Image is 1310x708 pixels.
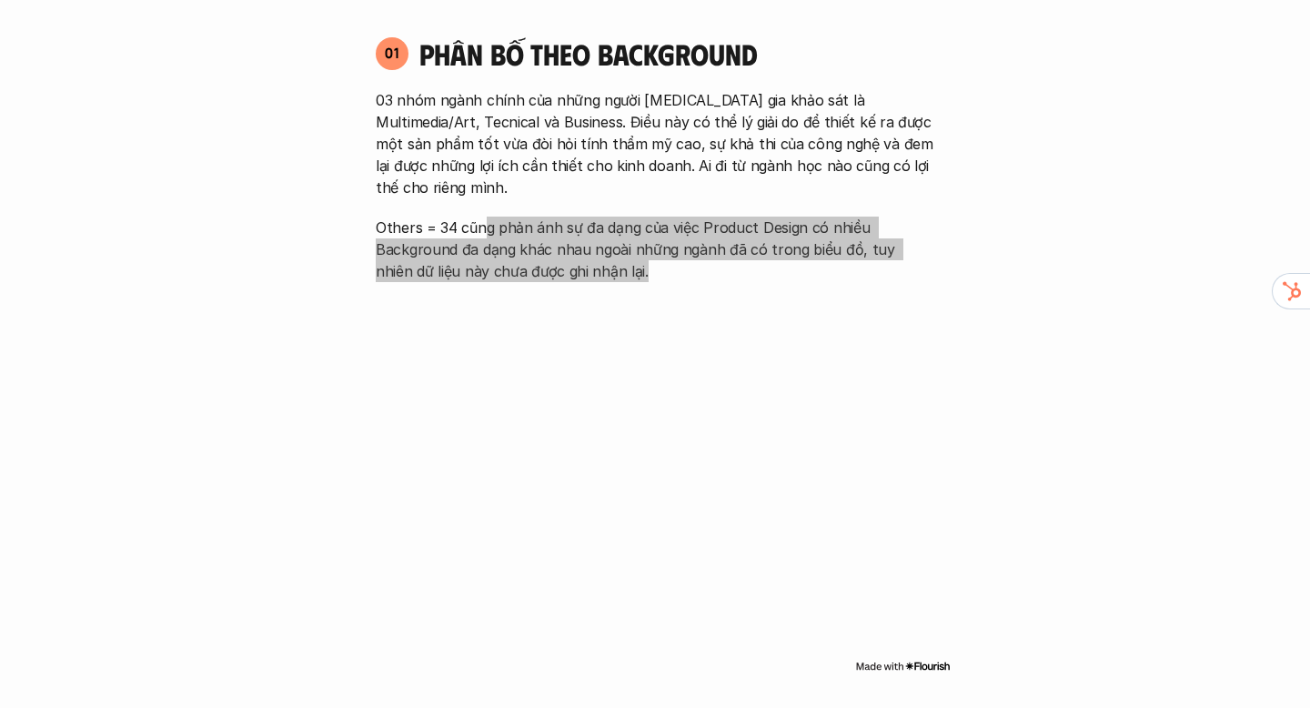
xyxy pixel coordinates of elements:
[419,36,934,71] h4: Phân bố theo background
[359,309,951,655] iframe: To enrich screen reader interactions, please activate Accessibility in Grammarly extension settings
[376,217,934,282] p: Others = 34 cũng phản ánh sự đa dạng của việc Product Design có nhiều Background đa dạng khác nha...
[376,89,934,198] p: 03 nhóm ngành chính của những người [MEDICAL_DATA] gia khảo sát là Multimedia/Art, Tecnical và Bu...
[385,46,399,60] p: 01
[855,659,951,673] img: Made with Flourish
